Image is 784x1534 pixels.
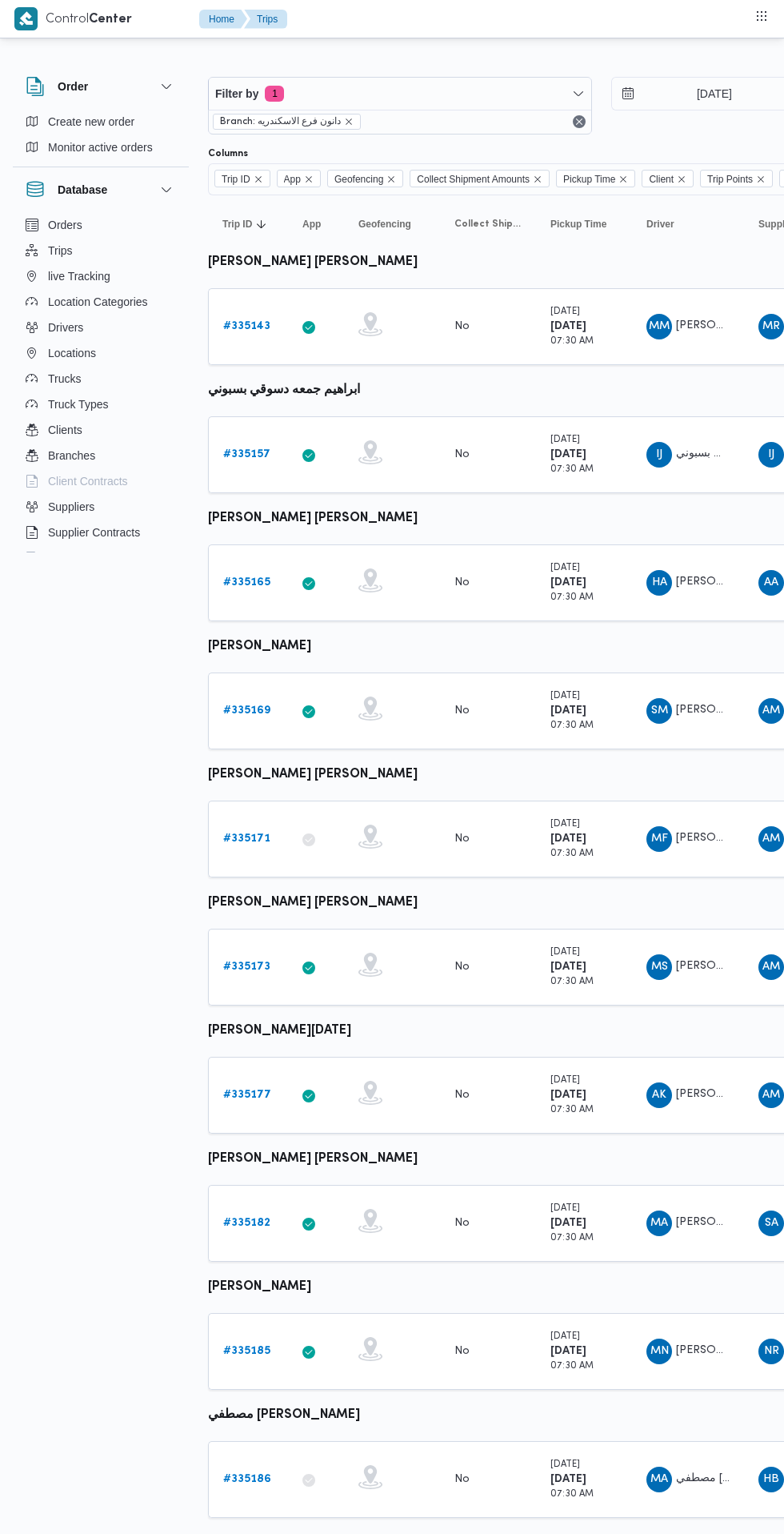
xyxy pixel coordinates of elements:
[550,1106,594,1114] small: 07:30 AM
[763,1467,779,1492] span: HB
[550,218,606,231] span: Pickup Time
[646,954,672,980] div: Muhammad Sbhai Muhammad Isamaail
[48,420,82,440] span: Clients
[618,175,628,184] button: Remove Pickup Time from selection in this group
[48,138,153,157] span: Monitor active orders
[550,692,580,701] small: [DATE]
[550,1490,594,1499] small: 07:30 AM
[676,1345,767,1355] span: [PERSON_NAME]
[13,109,189,167] div: Order
[758,826,784,852] div: Ahmad Muhammad Tah Ahmad Alsaid
[550,564,580,572] small: [DATE]
[208,512,418,524] b: [PERSON_NAME] [PERSON_NAME]
[223,1090,271,1100] b: # 335177
[533,175,542,184] button: Remove Collect Shipment Amounts from selection in this group
[208,256,418,268] b: [PERSON_NAME] [PERSON_NAME]
[649,171,674,188] span: Client
[454,576,470,590] div: No
[48,267,110,286] span: live Tracking
[223,833,270,844] b: # 335171
[223,317,270,336] a: #335143
[707,171,753,188] span: Trip Points
[19,315,182,340] button: Drivers
[223,1342,270,1361] a: #335185
[48,318,83,337] span: Drivers
[651,954,668,980] span: MS
[454,218,522,231] span: Collect Shipment Amounts
[646,698,672,724] div: Sbhai Muhammad Dsaoqai Muhammad
[302,218,321,231] span: App
[208,769,418,781] b: [PERSON_NAME] [PERSON_NAME]
[352,211,432,237] button: Geofencing
[640,211,736,237] button: Driver
[650,1467,668,1492] span: MA
[13,212,189,559] div: Database
[58,77,88,96] h3: Order
[223,1474,271,1484] b: # 335186
[19,366,182,392] button: Trucks
[410,170,550,187] span: Collect Shipment Amounts
[550,1090,586,1100] b: [DATE]
[550,1362,594,1371] small: 07:30 AM
[48,395,108,414] span: Truck Types
[646,442,672,468] div: Ibrahem Jmuaah Dsaoqai Bsboni
[651,698,668,724] span: SM
[48,497,94,516] span: Suppliers
[386,175,396,184] button: Remove Geofencing from selection in this group
[48,241,73,260] span: Trips
[454,1088,470,1102] div: No
[48,112,134,131] span: Create new order
[223,573,270,592] a: #335165
[19,468,182,494] button: Client Contracts
[652,570,667,596] span: HA
[756,175,766,184] button: Remove Trip Points from selection in this group
[26,180,176,199] button: Database
[550,721,594,730] small: 07:30 AM
[14,7,38,30] img: X8yXhbKr1z7QwAAAABJRU5ErkJggg==
[19,238,182,263] button: Trips
[48,523,140,542] span: Supplier Contracts
[454,1472,470,1487] div: No
[454,1344,470,1359] div: No
[649,314,670,339] span: MM
[550,577,586,588] b: [DATE]
[417,171,530,188] span: Collect Shipment Amounts
[223,1218,270,1228] b: # 335182
[550,948,580,957] small: [DATE]
[48,215,82,235] span: Orders
[214,170,270,187] span: Trip ID
[550,321,586,331] b: [DATE]
[550,833,586,844] b: [DATE]
[223,701,270,721] a: #335169
[550,1332,580,1341] small: [DATE]
[758,698,784,724] div: Ahmad Muhammad Wsal Alshrqaoi
[19,520,182,545] button: Supplier Contracts
[254,175,263,184] button: Remove Trip ID from selection in this group
[58,180,107,199] h3: Database
[758,314,784,339] div: Muhammad Radha Ibrahem Said Ahmad Ali
[19,392,182,417] button: Truck Types
[222,171,250,188] span: Trip ID
[758,442,784,468] div: Ibrahem Jmuaah Dsaoqai Bsaioni
[650,1339,669,1364] span: MN
[762,826,780,852] span: AM
[215,84,258,103] span: Filter by
[646,1211,672,1236] div: Muhammad Alsaid Aid Hamaidah Ali
[550,1204,580,1213] small: [DATE]
[48,369,81,388] span: Trucks
[646,314,672,339] div: Muhammad Mbrok Muhammad Abadalaatai
[223,445,270,464] a: #335157
[556,170,635,187] span: Pickup Time
[19,417,182,443] button: Clients
[550,1474,586,1484] b: [DATE]
[550,436,580,444] small: [DATE]
[223,1346,270,1356] b: # 335185
[758,1467,784,1492] div: Hamadah Bsaioni Ahmad Abwalnasar
[358,218,411,231] span: Geofencing
[265,86,284,102] span: 1 active filters
[563,171,615,188] span: Pickup Time
[223,1214,270,1233] a: #335182
[646,570,672,596] div: Hazm Ahmad Alsharaoi Mosa
[213,114,361,130] span: Branch: دانون فرع الاسكندريه
[550,978,594,986] small: 07:30 AM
